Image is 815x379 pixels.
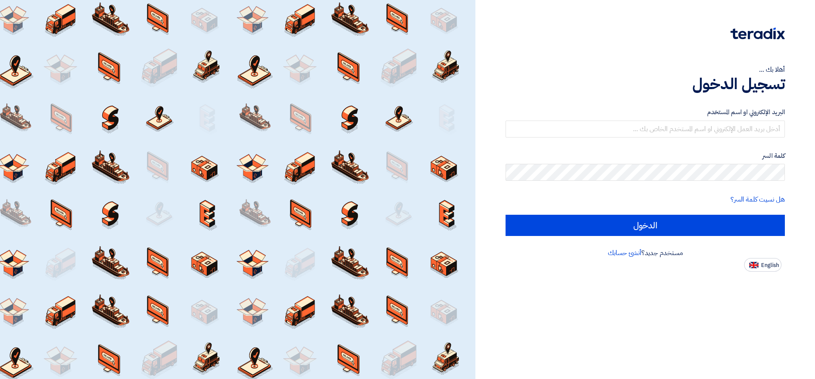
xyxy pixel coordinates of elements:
[506,215,785,236] input: الدخول
[749,262,759,268] img: en-US.png
[744,258,781,272] button: English
[761,262,779,268] span: English
[608,248,641,258] a: أنشئ حسابك
[506,121,785,138] input: أدخل بريد العمل الإلكتروني او اسم المستخدم الخاص بك ...
[506,107,785,117] label: البريد الإلكتروني او اسم المستخدم
[506,151,785,161] label: كلمة السر
[506,65,785,75] div: أهلا بك ...
[731,194,785,205] a: هل نسيت كلمة السر؟
[506,75,785,93] h1: تسجيل الدخول
[731,28,785,39] img: Teradix logo
[506,248,785,258] div: مستخدم جديد؟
